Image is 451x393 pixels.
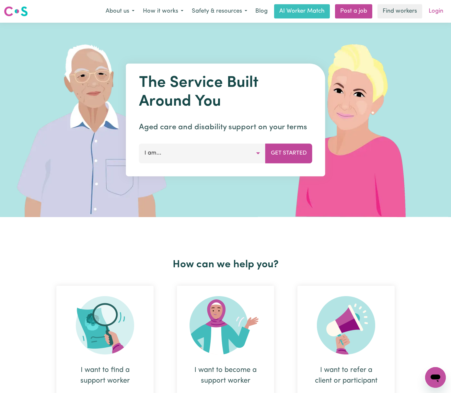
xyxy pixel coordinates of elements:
button: About us [101,5,139,18]
h2: How can we help you? [45,259,406,271]
button: How it works [139,5,188,18]
div: I want to find a support worker [72,365,138,386]
a: Find workers [377,4,422,18]
h1: The Service Built Around You [139,74,312,111]
img: Refer [317,296,375,354]
a: Careseekers logo [4,4,28,19]
a: AI Worker Match [274,4,330,18]
a: Post a job [335,4,372,18]
button: Safety & resources [188,5,251,18]
button: I am... [139,144,266,163]
div: I want to become a support worker [192,365,259,386]
div: I want to refer a client or participant [313,365,379,386]
img: Search [76,296,134,354]
a: Login [425,4,447,18]
img: Become Worker [190,296,261,354]
a: Blog [251,4,272,18]
button: Get Started [265,144,312,163]
p: Aged care and disability support on your terms [139,121,312,133]
img: Careseekers logo [4,6,28,17]
iframe: Button to launch messaging window [425,367,446,388]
